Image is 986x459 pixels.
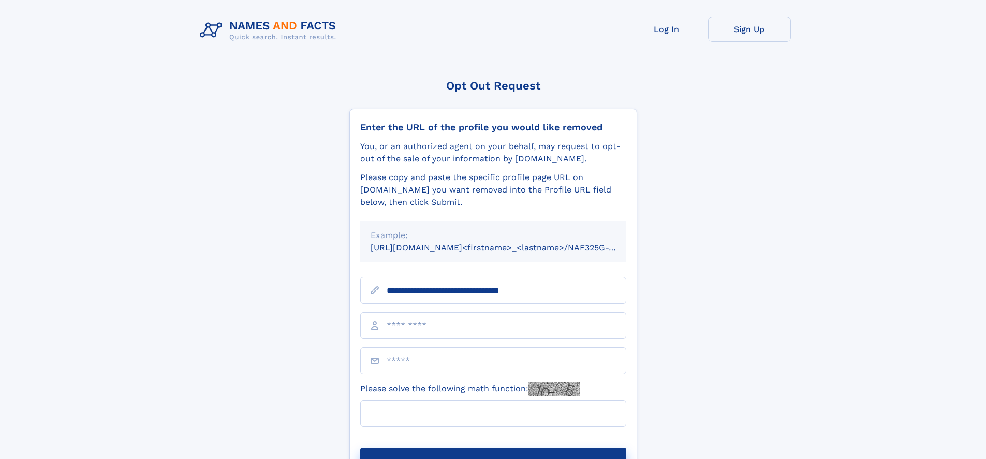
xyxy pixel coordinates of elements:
div: Enter the URL of the profile you would like removed [360,122,626,133]
small: [URL][DOMAIN_NAME]<firstname>_<lastname>/NAF325G-xxxxxxxx [371,243,646,253]
a: Log In [625,17,708,42]
div: Please copy and paste the specific profile page URL on [DOMAIN_NAME] you want removed into the Pr... [360,171,626,209]
div: You, or an authorized agent on your behalf, may request to opt-out of the sale of your informatio... [360,140,626,165]
div: Example: [371,229,616,242]
img: Logo Names and Facts [196,17,345,45]
div: Opt Out Request [349,79,637,92]
a: Sign Up [708,17,791,42]
label: Please solve the following math function: [360,382,580,396]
